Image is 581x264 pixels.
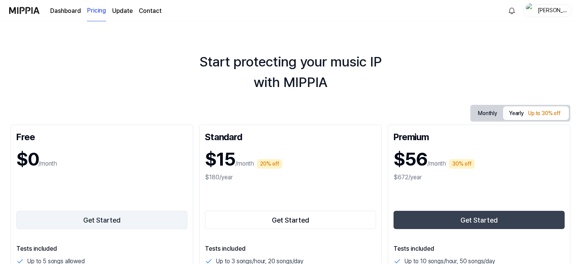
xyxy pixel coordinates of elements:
img: profile [526,3,535,18]
button: profile[PERSON_NAME] [523,4,572,17]
p: Tests included [394,244,565,253]
a: Update [112,6,133,16]
p: /month [235,159,254,168]
h1: $56 [394,145,427,173]
p: /month [427,159,446,168]
a: Get Started [394,209,565,231]
div: 20% off [257,159,282,169]
a: Get Started [16,209,187,231]
div: Standard [205,130,376,142]
div: Free [16,130,187,142]
a: Contact [139,6,162,16]
div: $672/year [394,173,565,182]
button: Yearly [503,106,569,120]
button: Monthly [472,106,503,120]
button: Get Started [16,211,187,229]
a: Dashboard [50,6,81,16]
img: 알림 [507,6,516,15]
div: 30% off [449,159,475,169]
p: /month [38,159,57,168]
button: Get Started [394,211,565,229]
h1: $0 [16,145,38,173]
div: [PERSON_NAME] [537,6,567,14]
p: Tests included [16,244,187,253]
button: Get Started [205,211,376,229]
div: Premium [394,130,565,142]
h1: $15 [205,145,235,173]
p: Tests included [205,244,376,253]
a: Get Started [205,209,376,231]
div: $180/year [205,173,376,182]
div: Up to 30% off [526,108,563,119]
a: Pricing [87,0,106,21]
